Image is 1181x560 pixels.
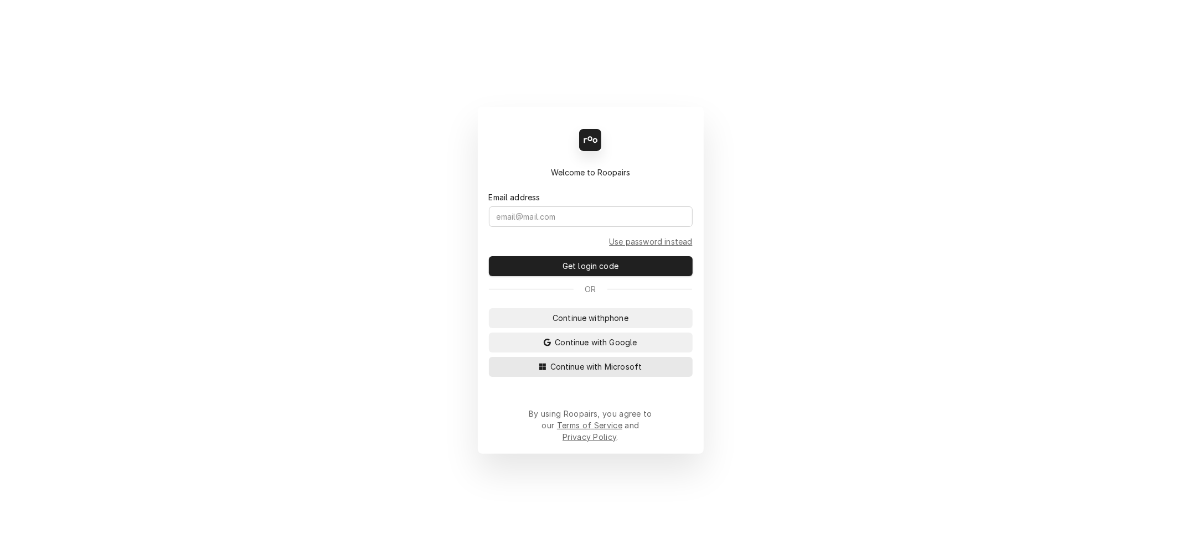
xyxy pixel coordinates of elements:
span: Get login code [560,260,621,272]
button: Get login code [489,256,693,276]
a: Terms of Service [557,421,622,430]
button: Continue withphone [489,308,693,328]
span: Continue with phone [550,312,631,324]
div: By using Roopairs, you agree to our and . [529,408,653,443]
input: email@mail.com [489,206,693,227]
a: Go to Email and password form [609,236,692,247]
div: Welcome to Roopairs [489,167,693,178]
div: Or [489,283,693,295]
button: Continue with Google [489,333,693,352]
button: Continue with Microsoft [489,357,693,377]
a: Privacy Policy [563,432,616,442]
span: Continue with Google [553,336,639,348]
span: Continue with Microsoft [548,361,644,372]
label: Email address [489,191,540,203]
